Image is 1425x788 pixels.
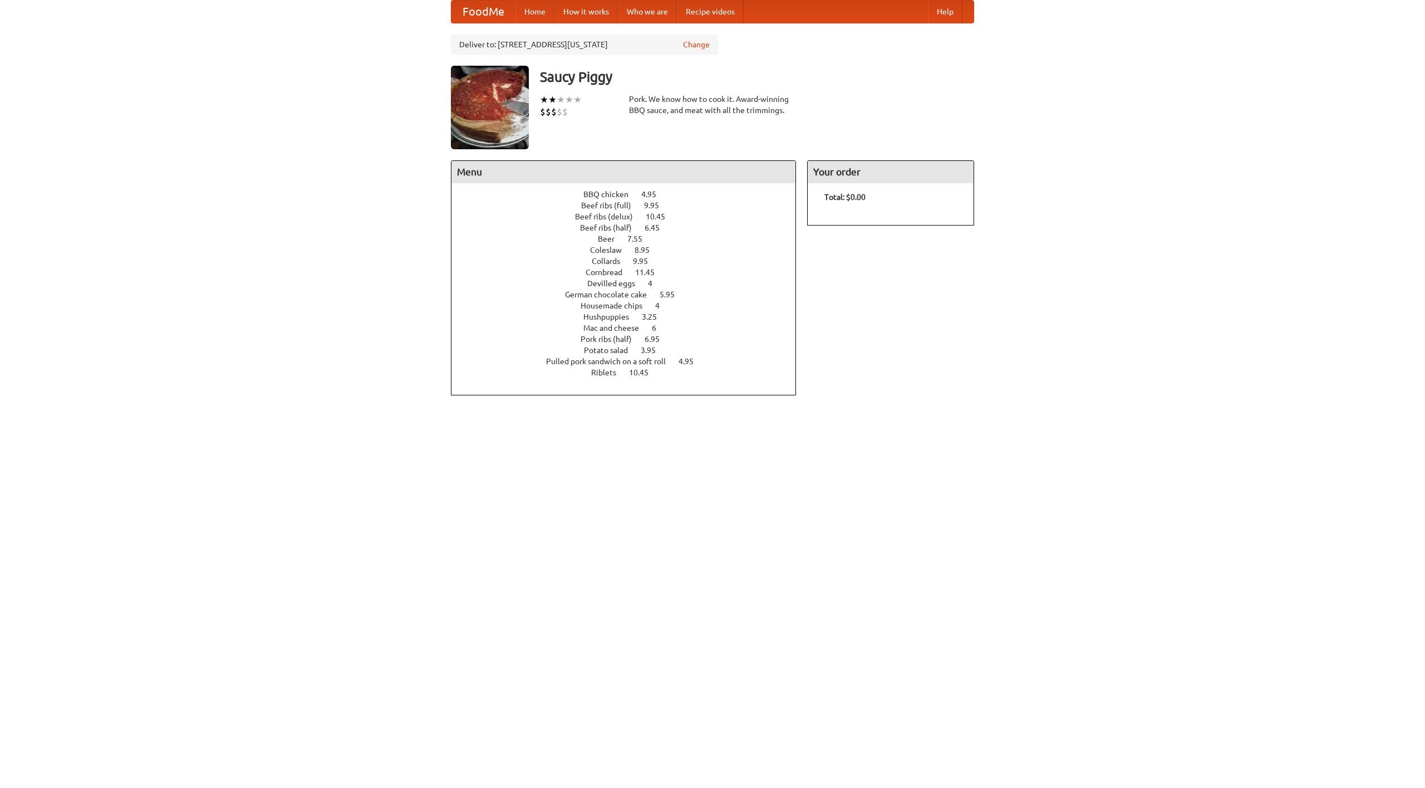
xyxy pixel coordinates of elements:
a: Change [683,39,710,50]
li: ★ [573,94,582,106]
a: Beef ribs (half) 6.45 [580,223,680,232]
span: Beef ribs (full) [581,201,642,210]
span: 10.45 [629,368,660,377]
li: $ [557,106,562,118]
span: 9.95 [644,201,670,210]
span: Devilled eggs [587,279,646,288]
img: angular.jpg [451,66,529,149]
span: 3.25 [642,312,668,321]
a: Home [515,1,554,23]
a: Beef ribs (full) 9.95 [581,201,680,210]
a: How it works [554,1,618,23]
span: 4 [655,301,671,310]
span: Coleslaw [590,246,633,254]
li: ★ [565,94,573,106]
li: ★ [540,94,548,106]
li: $ [546,106,551,118]
h4: Menu [451,161,795,183]
span: Pork ribs (half) [581,335,643,344]
span: 9.95 [633,257,659,266]
span: 11.45 [635,268,666,277]
span: Mac and cheese [583,324,650,332]
a: Potato salad 3.95 [584,346,676,355]
span: 7.55 [627,234,653,243]
span: Beef ribs (delux) [575,212,644,221]
span: Riblets [591,368,627,377]
li: $ [562,106,568,118]
a: BBQ chicken 4.95 [583,190,677,199]
h3: Saucy Piggy [540,66,974,88]
span: 6.45 [645,223,671,232]
a: German chocolate cake 5.95 [565,290,695,299]
a: Housemade chips 4 [581,301,680,310]
span: 8.95 [635,246,661,254]
a: Beer 7.55 [598,234,663,243]
div: Deliver to: [STREET_ADDRESS][US_STATE] [451,35,718,55]
a: Who we are [618,1,677,23]
h4: Your order [808,161,974,183]
span: Collards [592,257,631,266]
span: 4.95 [679,357,705,366]
a: FoodMe [451,1,515,23]
li: ★ [548,94,557,106]
a: Beef ribs (delux) 10.45 [575,212,686,221]
span: Beer [598,234,626,243]
a: Collards 9.95 [592,257,669,266]
span: Housemade chips [581,301,653,310]
span: Potato salad [584,346,639,355]
a: Hushpuppies 3.25 [583,312,677,321]
span: 6 [652,324,667,332]
li: ★ [557,94,565,106]
span: Beef ribs (half) [580,223,643,232]
a: Recipe videos [677,1,744,23]
div: Pork. We know how to cook it. Award-winning BBQ sauce, and meat with all the trimmings. [629,94,796,116]
a: Help [928,1,962,23]
span: BBQ chicken [583,190,640,199]
span: Cornbread [586,268,633,277]
li: $ [540,106,546,118]
a: Cornbread 11.45 [586,268,675,277]
li: $ [551,106,557,118]
b: Total: $0.00 [824,193,866,202]
span: German chocolate cake [565,290,658,299]
a: Pulled pork sandwich on a soft roll 4.95 [546,357,714,366]
span: Hushpuppies [583,312,640,321]
span: 5.95 [660,290,686,299]
a: Devilled eggs 4 [587,279,673,288]
a: Coleslaw 8.95 [590,246,670,254]
span: 6.95 [645,335,671,344]
span: 10.45 [646,212,676,221]
span: 4 [648,279,664,288]
a: Mac and cheese 6 [583,324,677,332]
a: Riblets 10.45 [591,368,669,377]
span: Pulled pork sandwich on a soft roll [546,357,677,366]
span: 4.95 [641,190,667,199]
a: Pork ribs (half) 6.95 [581,335,680,344]
span: 3.95 [641,346,667,355]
